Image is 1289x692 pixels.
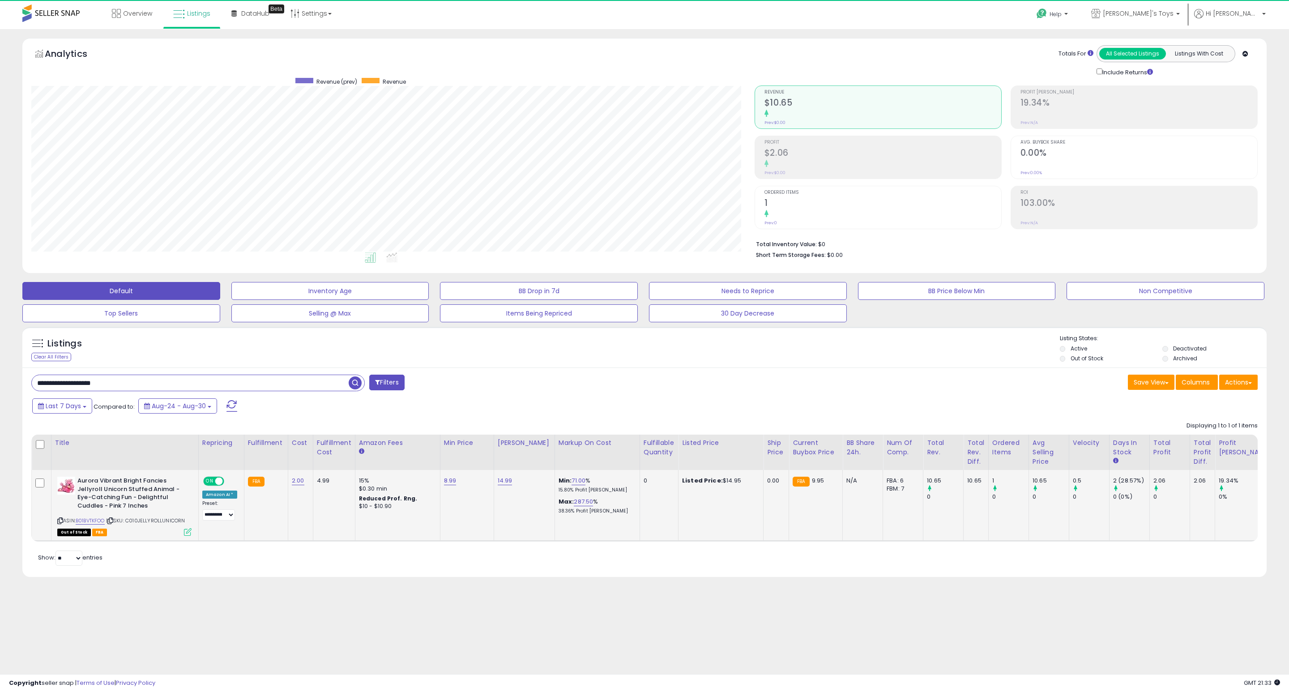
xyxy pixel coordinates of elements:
span: Revenue [764,90,1001,95]
a: 14.99 [498,476,512,485]
div: FBM: 7 [887,485,916,493]
span: $0.00 [827,251,843,259]
i: Get Help [1036,8,1047,19]
div: 2 (28.57%) [1113,477,1149,485]
b: Min: [559,476,572,485]
div: % [559,498,633,514]
div: Min Price [444,438,490,448]
div: BB Share 24h. [846,438,879,457]
b: Listed Price: [682,476,723,485]
div: 2.06 [1153,477,1190,485]
h2: $10.65 [764,98,1001,110]
div: Ordered Items [992,438,1025,457]
button: Save View [1128,375,1174,390]
div: Markup on Cost [559,438,636,448]
div: Fulfillment Cost [317,438,351,457]
div: Repricing [202,438,240,448]
div: Days In Stock [1113,438,1146,457]
div: Total Profit Diff. [1194,438,1211,466]
span: All listings that are currently out of stock and unavailable for purchase on Amazon [57,529,91,536]
button: Items Being Repriced [440,304,638,322]
button: Filters [369,375,404,390]
small: FBA [248,477,265,487]
div: 1 [992,477,1029,485]
span: Last 7 Days [46,402,81,410]
button: Listings With Cost [1165,48,1232,60]
div: % [559,477,633,493]
p: 38.36% Profit [PERSON_NAME] [559,508,633,514]
div: 19.34% [1219,477,1276,485]
th: The percentage added to the cost of goods (COGS) that forms the calculator for Min & Max prices. [555,435,640,470]
label: Archived [1173,355,1197,362]
a: B01BVTKFOO [76,517,105,525]
a: Help [1029,1,1077,29]
small: Prev: $0.00 [764,120,785,125]
span: Profit [PERSON_NAME] [1020,90,1257,95]
span: Show: entries [38,553,102,562]
small: Prev: $0.00 [764,170,785,175]
h2: 1 [764,198,1001,210]
div: Total Profit [1153,438,1186,457]
p: 15.80% Profit [PERSON_NAME] [559,487,633,493]
span: Overview [123,9,152,18]
button: BB Drop in 7d [440,282,638,300]
h2: 103.00% [1020,198,1257,210]
div: 15% [359,477,433,485]
div: 0 [1073,493,1109,501]
button: Default [22,282,220,300]
div: Fulfillable Quantity [644,438,674,457]
div: N/A [846,477,876,485]
div: Clear All Filters [31,353,71,361]
small: Prev: 0.00% [1020,170,1042,175]
div: [PERSON_NAME] [498,438,551,448]
a: 71.00 [572,476,585,485]
div: 2.06 [1194,477,1208,485]
span: Revenue (prev) [316,78,357,85]
h2: 0.00% [1020,148,1257,160]
div: Profit [PERSON_NAME] [1219,438,1272,457]
div: Current Buybox Price [793,438,839,457]
div: Total Rev. Diff. [967,438,985,466]
div: Amazon AI * [202,491,237,499]
span: Hi [PERSON_NAME] [1206,9,1259,18]
h5: Analytics [45,47,105,62]
div: 0.5 [1073,477,1109,485]
img: 41IPgCp+WvL._SL40_.jpg [57,477,75,495]
div: 0% [1219,493,1276,501]
button: Selling @ Max [231,304,429,322]
h5: Listings [47,337,82,350]
div: Total Rev. [927,438,960,457]
span: ROI [1020,190,1257,195]
div: Velocity [1073,438,1105,448]
div: 10.65 [967,477,982,485]
b: Total Inventory Value: [756,240,817,248]
div: 0 (0%) [1113,493,1149,501]
div: 0 [1153,493,1190,501]
a: 287.50 [574,497,593,506]
button: Inventory Age [231,282,429,300]
div: 4.99 [317,477,348,485]
span: 9.95 [812,476,824,485]
div: Fulfillment [248,438,284,448]
span: ON [204,478,215,485]
span: OFF [223,478,237,485]
span: Help [1050,10,1062,18]
div: Amazon Fees [359,438,436,448]
button: Top Sellers [22,304,220,322]
span: Columns [1182,378,1210,387]
h2: 19.34% [1020,98,1257,110]
b: Aurora Vibrant Bright Fancies Jellyroll Unicorn Stuffed Animal - Eye-Catching Fun - Delightful Cu... [77,477,186,512]
p: Listing States: [1060,334,1267,343]
span: FBA [92,529,107,536]
span: Compared to: [94,402,135,411]
div: FBA: 6 [887,477,916,485]
div: Displaying 1 to 1 of 1 items [1187,422,1258,430]
div: 0 [1033,493,1069,501]
span: Aug-24 - Aug-30 [152,402,206,410]
span: | SKU: C010JELLYROLLUNICORN [106,517,185,524]
label: Deactivated [1173,345,1207,352]
div: Include Returns [1090,67,1164,77]
div: 0 [644,477,671,485]
a: Hi [PERSON_NAME] [1194,9,1266,29]
small: Days In Stock. [1113,457,1118,465]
